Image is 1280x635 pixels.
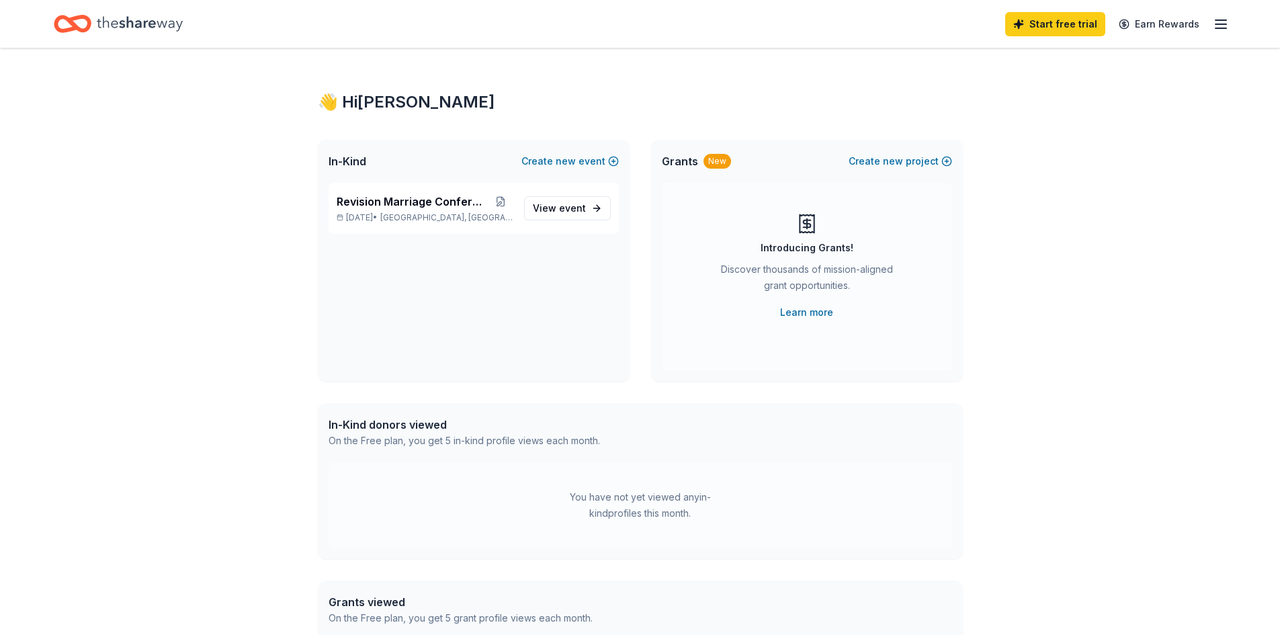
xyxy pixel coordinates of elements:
span: In-Kind [329,153,366,169]
a: View event [524,196,611,220]
div: 👋 Hi [PERSON_NAME] [318,91,963,113]
button: Createnewproject [849,153,952,169]
div: On the Free plan, you get 5 in-kind profile views each month. [329,433,600,449]
span: Revision Marriage Conference [337,194,488,210]
button: Createnewevent [521,153,619,169]
div: On the Free plan, you get 5 grant profile views each month. [329,610,593,626]
a: Learn more [780,304,833,321]
p: [DATE] • [337,212,513,223]
a: Earn Rewards [1111,12,1207,36]
span: new [883,153,903,169]
div: Grants viewed [329,594,593,610]
div: In-Kind donors viewed [329,417,600,433]
span: View [533,200,586,216]
a: Home [54,8,183,40]
a: Start free trial [1005,12,1105,36]
div: Introducing Grants! [761,240,853,256]
span: event [559,202,586,214]
span: Grants [662,153,698,169]
span: [GEOGRAPHIC_DATA], [GEOGRAPHIC_DATA] [380,212,513,223]
div: You have not yet viewed any in-kind profiles this month. [556,489,724,521]
div: New [703,154,731,169]
div: Discover thousands of mission-aligned grant opportunities. [716,261,898,299]
span: new [556,153,576,169]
